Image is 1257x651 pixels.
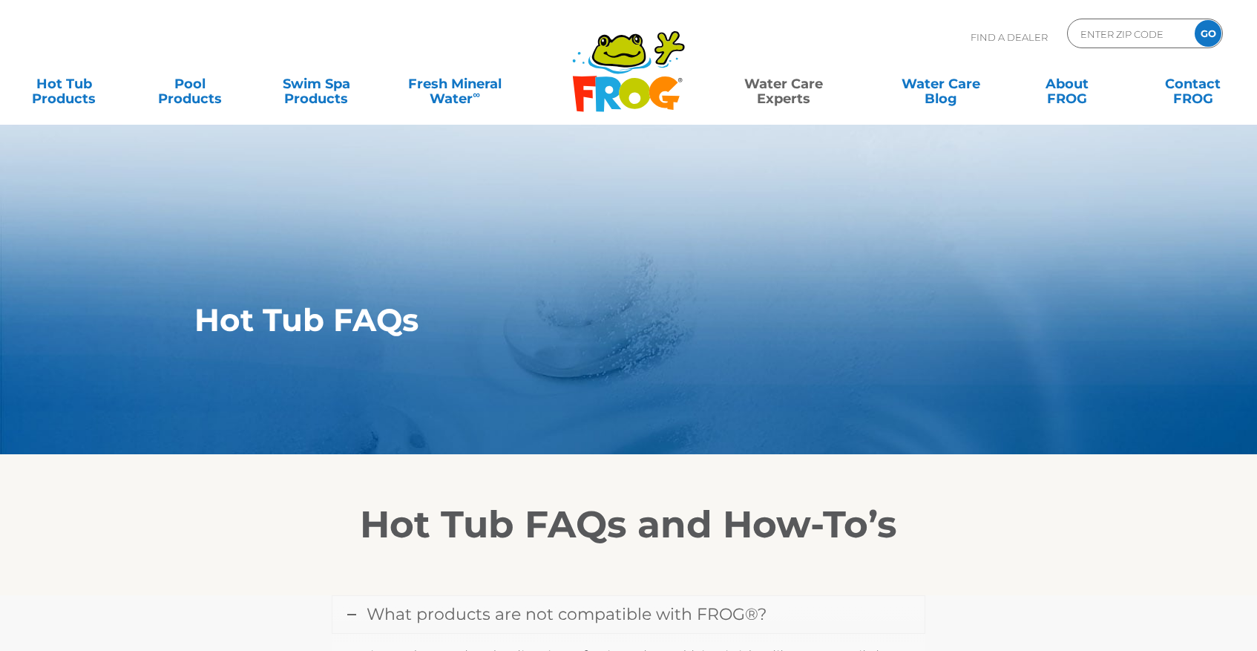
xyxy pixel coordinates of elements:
[194,302,994,338] h1: Hot Tub FAQs
[704,69,864,99] a: Water CareExperts
[891,69,989,99] a: Water CareBlog
[473,88,480,100] sup: ∞
[1195,20,1221,47] input: GO
[367,604,767,624] span: What products are not compatible with FROG®?
[393,69,516,99] a: Fresh MineralWater∞
[1144,69,1242,99] a: ContactFROG
[15,69,113,99] a: Hot TubProducts
[1079,23,1179,45] input: Zip Code Form
[267,69,365,99] a: Swim SpaProducts
[172,503,1085,547] h2: Hot Tub FAQs and How-To’s
[332,596,925,633] a: What products are not compatible with FROG®?
[971,19,1048,56] p: Find A Dealer
[1018,69,1116,99] a: AboutFROG
[141,69,239,99] a: PoolProducts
